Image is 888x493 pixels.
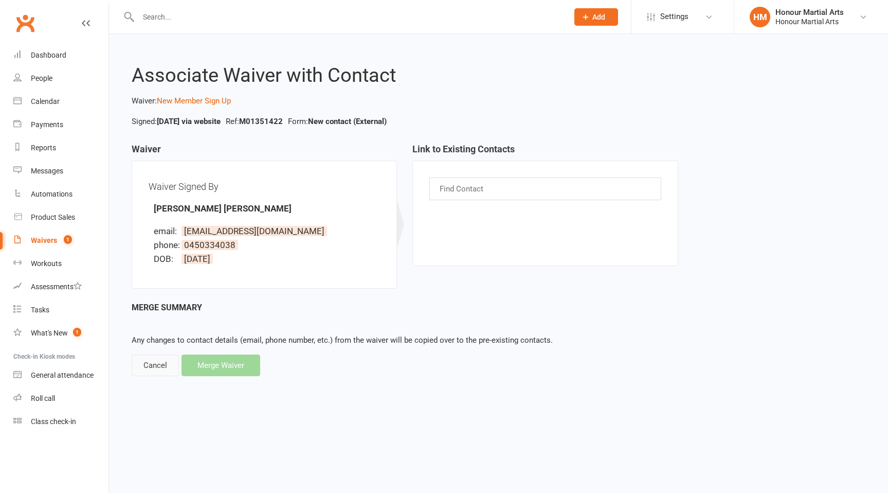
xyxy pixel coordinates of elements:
input: Find Contact [439,182,486,196]
div: Tasks [31,306,49,314]
div: Roll call [31,394,55,402]
a: Class kiosk mode [13,410,108,433]
div: Dashboard [31,51,66,59]
span: [DATE] [182,254,213,264]
span: [EMAIL_ADDRESS][DOMAIN_NAME] [182,226,327,236]
a: General attendance kiosk mode [13,364,108,387]
button: Add [574,8,618,26]
div: Workouts [31,259,62,268]
div: Merge Summary [132,301,865,314]
span: 0450334038 [182,240,238,250]
p: Any changes to contact details (email, phone number, etc.) from the waiver will be copied over to... [132,322,865,346]
a: Reports [13,136,108,160]
div: DOB: [154,252,179,266]
h3: Link to Existing Contacts [412,144,678,161]
h3: Waiver [132,144,397,161]
strong: [PERSON_NAME] [PERSON_NAME] [154,203,292,214]
a: Waivers 1 [13,229,108,252]
div: Automations [31,190,73,198]
div: People [31,74,52,82]
a: Messages [13,160,108,183]
a: Tasks [13,298,108,322]
span: 1 [64,235,72,244]
p: Waiver: [132,95,865,107]
a: Automations [13,183,108,206]
div: Cancel [132,355,179,376]
a: Calendar [13,90,108,113]
span: 1 [73,328,81,337]
a: Payments [13,113,108,136]
input: Search... [135,10,561,24]
div: Calendar [31,97,60,105]
li: Ref: [223,115,285,128]
div: Honour Martial Arts [775,8,844,17]
h2: Associate Waiver with Contact [132,65,865,86]
div: HM [750,7,770,27]
div: email: [154,224,179,238]
a: Roll call [13,387,108,410]
div: Waivers [31,236,57,244]
a: Workouts [13,252,108,275]
a: Clubworx [12,10,38,36]
div: Class check-in [31,417,76,426]
a: New Member Sign Up [157,96,231,105]
strong: New contact (External) [308,117,387,126]
div: General attendance [31,371,94,379]
a: People [13,67,108,90]
div: Product Sales [31,213,75,221]
div: Messages [31,167,63,175]
div: phone: [154,238,179,252]
span: Add [592,13,605,21]
strong: M01351422 [239,117,283,126]
div: What's New [31,329,68,337]
li: Form: [285,115,389,128]
div: Waiver Signed By [149,178,380,196]
a: What's New1 [13,322,108,345]
div: Honour Martial Arts [775,17,844,26]
div: Reports [31,144,56,152]
li: Signed: [129,115,223,128]
a: Dashboard [13,44,108,67]
div: Payments [31,120,63,129]
strong: [DATE] via website [157,117,221,126]
div: Assessments [31,283,82,291]
a: Product Sales [13,206,108,229]
span: Settings [660,5,688,28]
a: Assessments [13,275,108,298]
